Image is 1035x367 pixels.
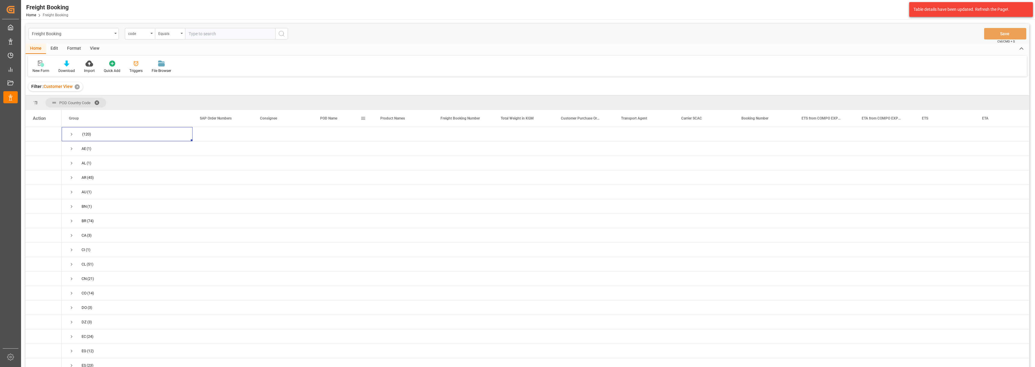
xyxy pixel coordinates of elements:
[82,330,86,344] div: EC
[87,229,92,242] span: (3)
[87,315,92,329] span: (3)
[82,214,86,228] div: BR
[87,272,94,286] span: (21)
[26,185,62,199] div: Press SPACE to select this row.
[26,243,62,257] div: Press SPACE to select this row.
[87,171,94,185] span: (45)
[26,300,62,315] div: Press SPACE to select this row.
[87,200,92,213] span: (1)
[913,6,1024,13] div: Table details have been updated. Refresh the Page!.
[681,116,702,120] span: Carrier SCAC
[26,257,62,272] div: Press SPACE to select this row.
[501,116,534,120] span: Total Weight in KGM
[26,170,62,185] div: Press SPACE to select this row.
[26,199,62,214] div: Press SPACE to select this row.
[82,200,87,213] div: BN
[82,229,86,242] div: CA
[82,185,86,199] div: AU
[87,185,92,199] span: (1)
[82,257,86,271] div: CL
[125,28,155,39] button: open menu
[741,116,768,120] span: Booking Number
[82,315,87,329] div: DZ
[26,272,62,286] div: Press SPACE to select this row.
[862,116,902,120] span: ETA from COMPO EXPERT
[82,286,87,300] div: CO
[82,243,85,257] div: CI
[152,68,171,73] div: File Browser
[26,286,62,300] div: Press SPACE to select this row.
[44,84,73,89] span: Customer View
[59,101,91,105] span: POD Country Code
[46,44,63,54] div: Edit
[26,329,62,344] div: Press SPACE to select this row.
[26,3,69,12] div: Freight Booking
[87,344,94,358] span: (12)
[275,28,288,39] button: search button
[128,30,149,36] div: code
[380,116,405,120] span: Product Names
[26,214,62,228] div: Press SPACE to select this row.
[82,301,87,315] div: DO
[87,142,91,156] span: (1)
[84,68,95,73] div: Import
[26,13,36,17] a: Home
[86,243,91,257] span: (1)
[82,344,86,358] div: EG
[75,84,80,89] div: ✕
[997,39,1015,44] span: Ctrl/CMD + S
[87,214,94,228] span: (74)
[82,272,87,286] div: CN
[82,156,86,170] div: AL
[29,28,119,39] button: open menu
[440,116,480,120] span: Freight Booking Number
[984,28,1026,39] button: Save
[31,84,44,89] span: Filter :
[26,142,62,156] div: Press SPACE to select this row.
[260,116,277,120] span: Consignee
[320,116,337,120] span: POD Name
[26,315,62,329] div: Press SPACE to select this row.
[87,330,94,344] span: (24)
[185,28,275,39] input: Type to search
[982,116,988,120] span: ETA
[33,116,46,121] div: Action
[26,344,62,358] div: Press SPACE to select this row.
[69,116,79,120] span: Group
[26,44,46,54] div: Home
[26,127,62,142] div: Press SPACE to select this row.
[158,30,179,36] div: Equals
[58,68,75,73] div: Download
[87,286,94,300] span: (14)
[104,68,120,73] div: Quick Add
[32,68,49,73] div: New Form
[88,301,92,315] span: (3)
[32,30,112,37] div: Freight Booking
[200,116,232,120] span: SAP Order Numbers
[87,156,91,170] span: (1)
[63,44,85,54] div: Format
[26,228,62,243] div: Press SPACE to select this row.
[85,44,104,54] div: View
[561,116,601,120] span: Customer Purchase Order Numbers
[129,68,143,73] div: Triggers
[82,171,86,185] div: AR
[922,116,928,120] span: ETS
[621,116,647,120] span: Transport Agent
[82,127,91,141] span: (120)
[155,28,185,39] button: open menu
[82,142,86,156] div: AE
[802,116,842,120] span: ETS from COMPO EXPERT
[87,257,94,271] span: (51)
[26,156,62,170] div: Press SPACE to select this row.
